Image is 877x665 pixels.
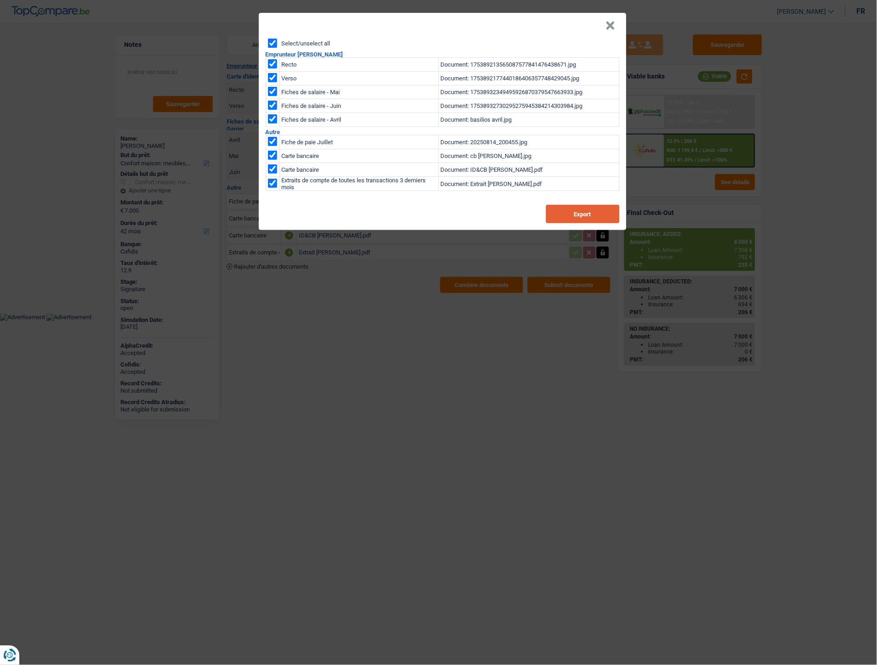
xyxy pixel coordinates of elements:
[438,149,619,163] td: Document: cb [PERSON_NAME].jpg
[279,58,438,72] td: Recto
[438,135,619,149] td: Document: 20250814_200455.jpg
[282,40,330,46] label: Select/unselect all
[279,135,438,149] td: Fiche de paie Juillet
[438,177,619,191] td: Document: Extrait [PERSON_NAME].pdf
[266,129,620,135] h2: Autre
[266,51,620,57] h2: Emprunteur [PERSON_NAME]
[279,85,438,99] td: Fiches de salaire - Mai
[279,113,438,127] td: Fiches de salaire - Avril
[606,21,615,30] button: Close
[438,113,619,127] td: Document: basilios avril.jpg
[546,205,620,223] button: Export
[438,72,619,85] td: Document: 1753892177440186406357748429045.jpg
[279,149,438,163] td: Carte bancaire
[279,177,438,191] td: Extraits de compte de toutes les transactions 3 derniers mois
[438,85,619,99] td: Document: 17538932349495926870379547663933.jpg
[438,99,619,113] td: Document: 17538932730295275945384214303984.jpg
[279,99,438,113] td: Fiches de salaire - Juin
[279,72,438,85] td: Verso
[438,163,619,177] td: Document: ID&CB [PERSON_NAME].pdf
[279,163,438,177] td: Carte bancaire
[438,58,619,72] td: Document: 175389213565087577841476438671.jpg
